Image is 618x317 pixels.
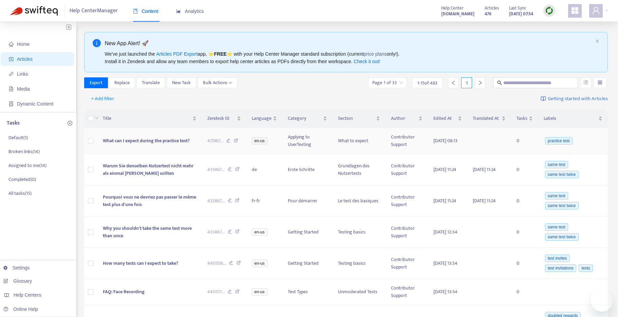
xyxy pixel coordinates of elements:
[591,290,613,312] iframe: Button to launch messaging window
[333,128,386,154] td: What to expect
[9,101,14,106] span: container
[545,161,568,168] span: same test
[282,185,333,217] td: Pour démarrer
[511,248,538,279] td: 0
[548,95,608,103] span: Getting started with Articles
[333,217,386,248] td: Testing basics
[545,171,579,178] span: same test twice
[473,197,496,205] span: [DATE] 11:24
[478,80,483,85] span: right
[545,137,573,145] span: practice test
[545,223,568,231] span: same test
[246,109,282,128] th: Language
[103,288,145,296] span: FAQ: Face Recording
[592,6,600,15] span: user
[10,6,58,16] img: Swifteq
[105,39,593,48] div: New App Alert! 🚀
[207,166,225,173] span: 433867 ...
[136,77,165,88] button: Translate
[473,115,500,122] span: Translated At
[386,109,428,128] th: Author
[595,39,599,43] button: close
[485,10,491,18] strong: 476
[9,87,14,91] span: file-image
[338,115,375,122] span: Section
[433,228,457,236] span: [DATE] 12:34
[511,128,538,154] td: 0
[282,128,333,154] td: Applying to UserTesting
[68,121,72,126] span: plus-circle
[386,248,428,279] td: Contributor Support
[207,288,225,296] span: 440517 ...
[9,42,14,46] span: home
[386,154,428,185] td: Contributor Support
[541,96,546,101] img: image-link
[252,115,271,122] span: Language
[229,81,232,85] span: down
[433,288,457,296] span: [DATE] 13:54
[511,109,538,128] th: Tasks
[433,259,457,267] span: [DATE] 13:54
[17,41,30,47] span: Home
[90,79,102,87] span: Export
[86,93,119,104] button: + Add filter
[545,264,576,272] span: test invitations
[109,77,135,88] button: Replace
[207,115,236,122] span: Zendesk ID
[3,265,30,271] a: Settings
[544,115,597,122] span: Labels
[441,4,464,12] span: Help Center
[70,4,118,17] span: Help Center Manager
[428,109,468,128] th: Edited At
[8,176,36,183] p: Completed ( 0 )
[17,56,33,62] span: Articles
[14,292,41,298] span: Help Centers
[84,77,108,88] button: Export
[142,79,160,87] span: Translate
[133,8,158,14] span: Content
[17,101,53,107] span: Dynamic Content
[156,51,198,57] a: Articles PDF Export
[8,134,28,141] p: Default ( 1 )
[433,137,457,145] span: [DATE] 08:13
[511,154,538,185] td: 0
[103,224,192,240] span: Why you shouldn't take the same test more than once
[252,288,267,296] span: en-us
[497,80,502,85] span: search
[386,217,428,248] td: Contributor Support
[485,4,499,12] span: Articles
[545,255,570,262] span: test invites
[579,264,593,272] span: tests
[511,185,538,217] td: 0
[176,9,181,14] span: area-chart
[333,279,386,305] td: Unmoderated Tests
[282,217,333,248] td: Getting Started
[441,10,474,18] a: [DOMAIN_NAME]
[288,115,322,122] span: Category
[473,166,496,173] span: [DATE] 11:24
[333,154,386,185] td: Grundlagen des Nutzertests
[8,190,32,197] p: All tasks ( 15 )
[509,4,526,12] span: Last Sync
[583,80,588,85] span: unordered-list
[91,95,114,103] span: + Add filter
[246,185,282,217] td: fr-fr
[386,128,428,154] td: Contributor Support
[467,109,511,128] th: Translated At
[176,8,204,14] span: Analytics
[95,116,99,120] span: down
[133,9,138,14] span: book
[511,279,538,305] td: 0
[433,166,456,173] span: [DATE] 11:24
[3,278,32,284] a: Glossary
[545,202,579,209] span: same test twice
[8,162,46,169] p: Assigned to me ( 14 )
[252,260,267,267] span: en-us
[17,86,30,92] span: Media
[386,185,428,217] td: Contributor Support
[433,197,456,205] span: [DATE] 11:24
[545,233,579,241] span: same test twice
[386,279,428,305] td: Contributor Support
